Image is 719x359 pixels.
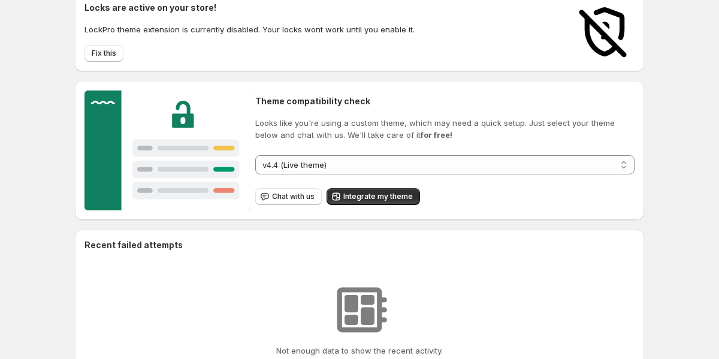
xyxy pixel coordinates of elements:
button: Fix this [84,45,123,62]
img: Customer support [84,90,250,210]
span: Chat with us [272,192,315,201]
img: No resources found [330,280,389,340]
button: Integrate my theme [327,188,420,205]
button: Chat with us [255,188,322,205]
strong: for free! [421,130,452,140]
h2: Theme compatibility check [255,95,635,107]
h2: Recent failed attempts [84,239,183,251]
span: Fix this [92,49,116,58]
img: Locks disabled [575,2,635,62]
span: Integrate my theme [343,192,413,201]
p: LockPro theme extension is currently disabled. Your locks wont work until you enable it. [84,23,415,35]
h2: Locks are active on your store! [84,2,415,14]
p: Looks like you're using a custom theme, which may need a quick setup. Just select your theme belo... [255,117,635,141]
